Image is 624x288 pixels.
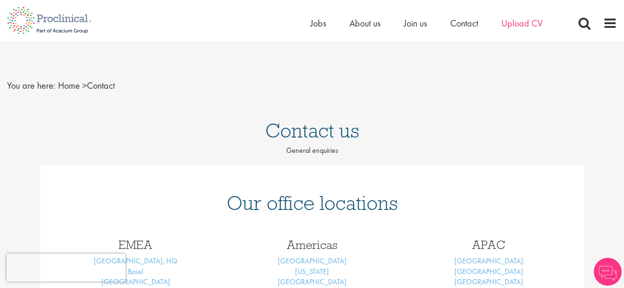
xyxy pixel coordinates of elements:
a: [US_STATE] [295,267,329,276]
a: [GEOGRAPHIC_DATA] [454,256,523,266]
a: [GEOGRAPHIC_DATA], HQ [94,256,177,266]
a: Jobs [310,17,326,29]
a: Join us [404,17,427,29]
a: [GEOGRAPHIC_DATA] [278,256,347,266]
a: [GEOGRAPHIC_DATA] [454,277,523,287]
span: Contact [58,79,115,92]
h3: Americas [231,239,394,251]
h3: EMEA [54,239,217,251]
h3: APAC [407,239,570,251]
a: About us [349,17,381,29]
a: breadcrumb link to Home [58,79,80,92]
a: [GEOGRAPHIC_DATA] [454,267,523,276]
img: Chatbot [594,258,622,286]
a: Upload CV [501,17,543,29]
a: [GEOGRAPHIC_DATA] [278,277,347,287]
a: [GEOGRAPHIC_DATA] [101,277,170,287]
a: Contact [450,17,478,29]
iframe: reCAPTCHA [7,254,125,281]
span: You are here: [7,79,56,92]
span: > [82,79,87,92]
a: Basel [128,267,143,276]
h1: Our office locations [54,193,570,213]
